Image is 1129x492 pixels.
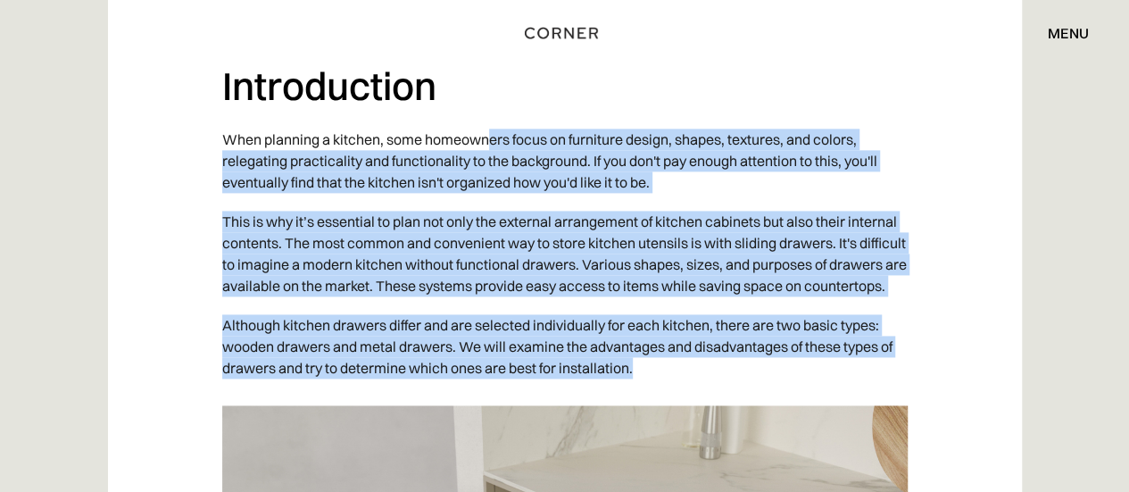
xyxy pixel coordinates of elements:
[222,62,908,111] h2: Introduction
[1030,18,1089,48] div: menu
[222,305,908,388] p: Although kitchen drawers differ and are selected individually for each kitchen, there are two bas...
[222,120,908,202] p: When planning a kitchen, some homeowners focus on furniture design, shapes, textures, and colors,...
[527,21,602,45] a: home
[1048,26,1089,40] div: menu
[222,202,908,305] p: This is why it’s essential to plan not only the external arrangement of kitchen cabinets but also...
